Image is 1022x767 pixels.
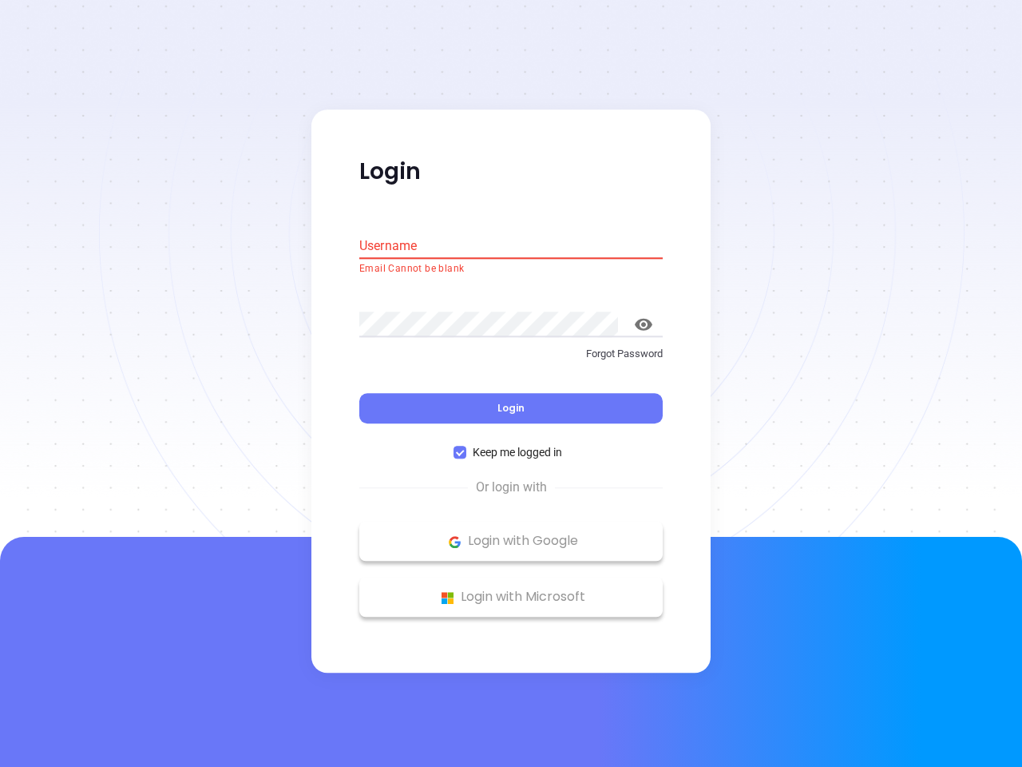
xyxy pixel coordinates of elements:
p: Login with Google [367,530,655,554]
button: Login [359,394,663,424]
button: Microsoft Logo Login with Microsoft [359,578,663,618]
p: Login [359,157,663,186]
img: Google Logo [445,532,465,552]
span: Login [497,402,525,415]
p: Login with Microsoft [367,586,655,610]
button: Google Logo Login with Google [359,522,663,562]
button: toggle password visibility [624,305,663,344]
span: Keep me logged in [466,444,568,462]
img: Microsoft Logo [438,588,458,608]
span: Or login with [468,479,555,498]
p: Email Cannot be blank [359,261,663,277]
a: Forgot Password [359,346,663,375]
p: Forgot Password [359,346,663,362]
